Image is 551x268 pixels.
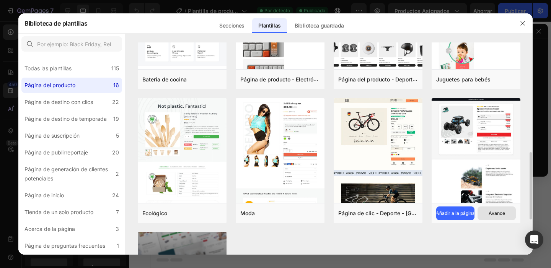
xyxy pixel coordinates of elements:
font: Página de publirreportaje [24,149,88,156]
font: Moda [240,210,255,216]
font: Página del producto [24,82,75,88]
font: Página del producto - Deportes [338,76,419,83]
font: 1 [117,242,119,249]
font: Biblioteca de plantillas [24,19,87,27]
font: Juguetes para bebés [436,76,491,83]
span: Add section [172,108,208,116]
font: Avance [489,210,505,216]
font: 2 [116,171,119,177]
font: Batería de cocina [142,76,187,83]
font: Tienda de un solo producto [24,209,93,215]
font: Página de clic - Deporte - [GEOGRAPHIC_DATA] de carretera [338,210,492,217]
font: Biblioteca guardada [295,22,344,29]
span: Tablet ( 992 px) [156,4,188,11]
font: Página de destino con clics [24,99,93,105]
font: 115 [111,65,119,71]
font: 16 [113,82,119,88]
div: Abrir Intercom Messenger [525,231,543,249]
font: Página de producto - Electrónica de consumo - Teclado [240,76,382,83]
span: from URL or image [166,135,207,141]
font: Página de generación de clientes potenciales [24,166,108,182]
font: 3 [116,226,119,232]
font: Añadir a la página [436,210,475,216]
font: 20 [112,149,119,156]
font: Plantillas [258,22,281,29]
font: Acerca de la página [24,226,75,232]
div: Choose templates [108,125,154,133]
span: inspired by CRO experts [104,135,156,141]
font: 24 [112,192,119,198]
span: Shopify section: product-information [153,31,238,41]
font: Ecológico [142,210,167,216]
font: Todas las plantillas [24,65,72,71]
button: Añadir a la página [436,206,474,220]
button: Avance [478,206,516,220]
font: Página de suscripción [24,132,80,139]
input: Por ejemplo: Black Friday, Rebajas, etc. [21,36,122,52]
font: 5 [116,132,119,139]
font: 7 [116,209,119,215]
font: Secciones [219,22,245,29]
div: Add blank section [223,125,270,133]
span: then drag & drop elements [218,135,275,141]
font: Página de preguntas frecuentes [24,242,105,249]
font: 22 [112,99,119,105]
div: Generate layout [168,125,208,133]
font: 19 [113,115,119,122]
font: Página de destino de temporada [24,115,107,122]
font: Página de inicio [24,192,64,198]
span: Shopify section: product-recommendations [145,72,246,81]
